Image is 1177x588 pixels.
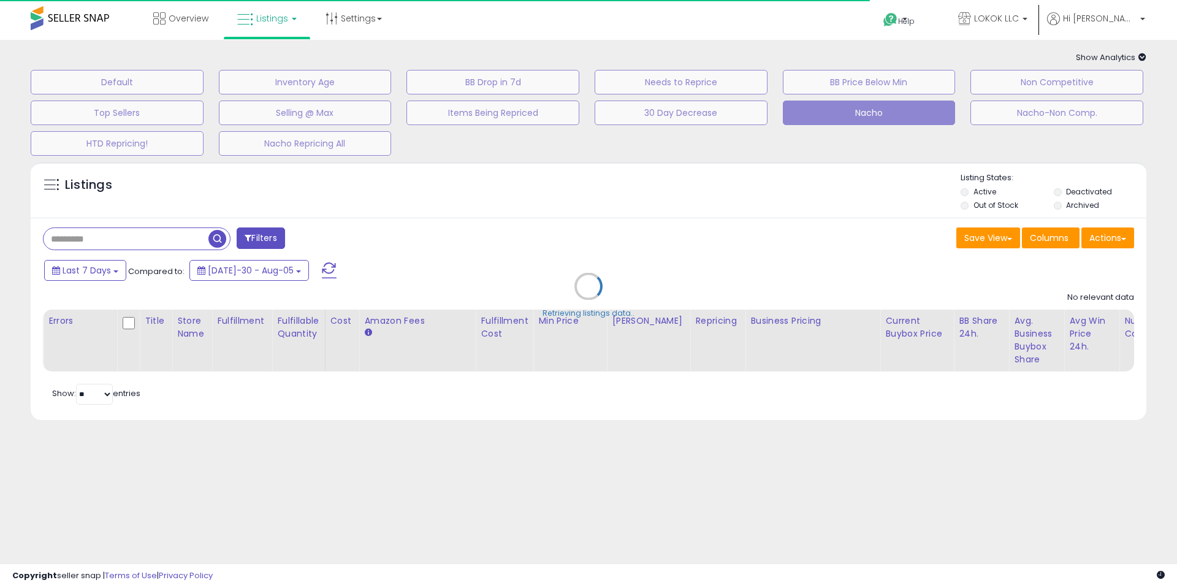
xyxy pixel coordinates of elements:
[1076,52,1146,63] span: Show Analytics
[883,12,898,28] i: Get Help
[783,70,956,94] button: BB Price Below Min
[406,101,579,125] button: Items Being Repriced
[256,12,288,25] span: Listings
[219,70,392,94] button: Inventory Age
[219,101,392,125] button: Selling @ Max
[31,70,204,94] button: Default
[874,3,939,40] a: Help
[1063,12,1137,25] span: Hi [PERSON_NAME]
[219,131,392,156] button: Nacho Repricing All
[31,131,204,156] button: HTD Repricing!
[898,16,915,26] span: Help
[783,101,956,125] button: Nacho
[543,308,634,319] div: Retrieving listings data..
[974,12,1019,25] span: LOKOK LLC
[970,70,1143,94] button: Non Competitive
[169,12,208,25] span: Overview
[1047,12,1145,40] a: Hi [PERSON_NAME]
[595,70,768,94] button: Needs to Reprice
[31,101,204,125] button: Top Sellers
[970,101,1143,125] button: Nacho-Non Comp.
[595,101,768,125] button: 30 Day Decrease
[406,70,579,94] button: BB Drop in 7d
